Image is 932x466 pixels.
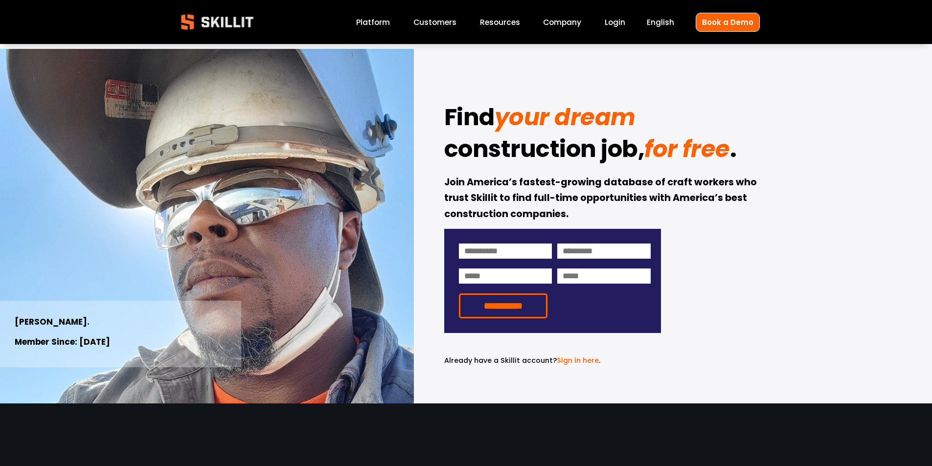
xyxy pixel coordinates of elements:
[15,315,90,330] strong: [PERSON_NAME].
[356,16,390,29] a: Platform
[696,13,760,32] a: Book a Demo
[173,7,262,37] img: Skillit
[413,16,456,29] a: Customers
[444,175,759,223] strong: Join America’s fastest-growing database of craft workers who trust Skillit to find full-time oppo...
[480,17,520,28] span: Resources
[605,16,625,29] a: Login
[444,355,661,366] p: .
[480,16,520,29] a: folder dropdown
[557,355,599,365] a: Sign in here
[543,16,581,29] a: Company
[444,355,557,365] span: Already have a Skillit account?
[444,131,645,171] strong: construction job,
[730,131,737,171] strong: .
[644,133,729,165] em: for free
[495,101,636,133] em: your dream
[647,16,674,29] div: language picker
[15,335,110,350] strong: Member Since: [DATE]
[647,17,674,28] span: English
[444,99,495,139] strong: Find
